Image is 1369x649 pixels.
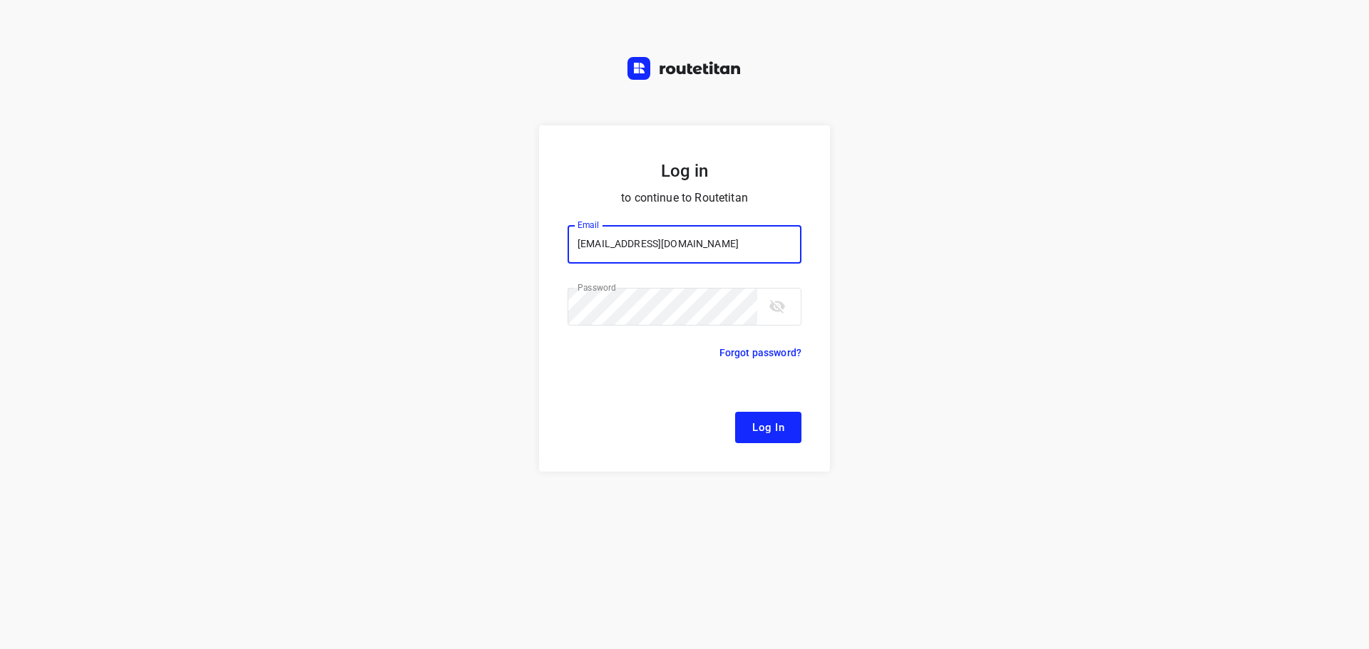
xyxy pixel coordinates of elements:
[735,412,801,443] button: Log In
[627,57,742,80] img: Routetitan
[752,418,784,437] span: Log In
[568,188,801,208] p: to continue to Routetitan
[568,160,801,182] h5: Log in
[763,292,791,321] button: toggle password visibility
[719,344,801,361] p: Forgot password?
